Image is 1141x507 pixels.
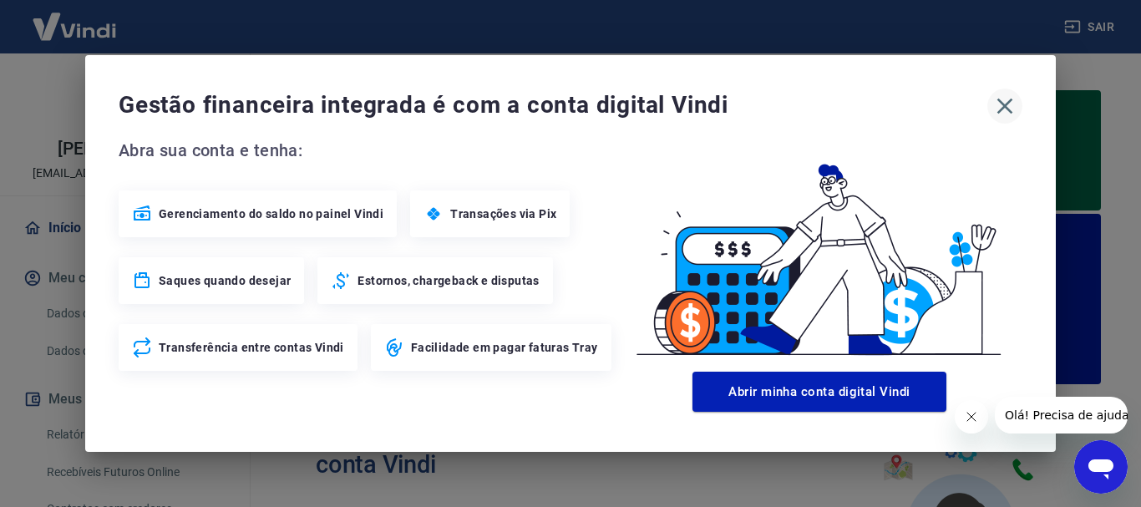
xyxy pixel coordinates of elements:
[10,12,140,25] span: Olá! Precisa de ajuda?
[159,272,291,289] span: Saques quando desejar
[616,137,1022,365] img: Good Billing
[358,272,539,289] span: Estornos, chargeback e disputas
[995,397,1128,433] iframe: Mensagem da empresa
[159,205,383,222] span: Gerenciamento do saldo no painel Vindi
[1074,440,1128,494] iframe: Botão para abrir a janela de mensagens
[159,339,344,356] span: Transferência entre contas Vindi
[119,137,616,164] span: Abra sua conta e tenha:
[955,400,988,433] iframe: Fechar mensagem
[119,89,987,122] span: Gestão financeira integrada é com a conta digital Vindi
[692,372,946,412] button: Abrir minha conta digital Vindi
[450,205,556,222] span: Transações via Pix
[411,339,598,356] span: Facilidade em pagar faturas Tray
